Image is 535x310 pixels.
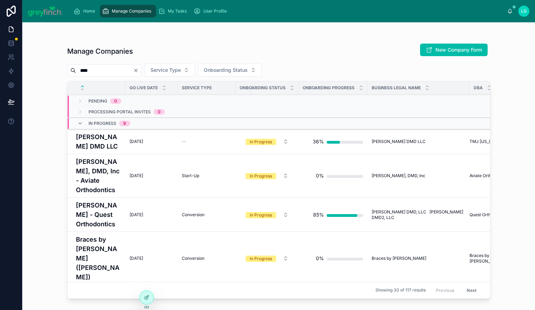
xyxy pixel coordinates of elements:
[76,132,121,151] a: [PERSON_NAME] DMD LLC
[88,121,116,126] span: In Progress
[182,139,186,144] span: --
[198,63,262,77] button: Select Button
[182,139,231,144] a: --
[168,8,187,14] span: My Tasks
[130,139,173,144] a: [DATE]
[250,256,272,262] div: In Progress
[470,173,519,179] a: Aviate Orthodontics
[250,173,272,179] div: In Progress
[303,169,363,183] a: 0%
[303,251,363,265] a: 0%
[130,256,173,261] a: [DATE]
[313,135,324,149] div: 36%
[182,85,212,91] span: Service Type
[130,256,143,261] span: [DATE]
[182,256,204,261] span: Conversion
[316,251,324,265] div: 0%
[303,208,363,222] a: 85%
[240,252,294,265] button: Select Button
[114,98,117,104] div: 0
[156,5,192,17] a: My Tasks
[240,135,294,148] button: Select Button
[71,5,100,17] a: Home
[182,212,231,218] a: Conversion
[470,212,519,218] a: Quest Orthodontics
[192,5,232,17] a: User Profile
[88,109,151,115] span: Processing Portal Invites
[316,169,324,183] div: 0%
[150,67,181,74] span: Service Type
[521,8,527,14] span: LG
[88,98,107,104] span: Pending
[182,173,231,179] a: Start-Up
[372,173,465,179] a: [PERSON_NAME], DMD, Inc
[83,8,95,14] span: Home
[240,169,294,182] a: Select Button
[372,256,465,261] a: Braces by [PERSON_NAME]
[313,208,324,222] div: 85%
[182,212,204,218] span: Conversion
[204,67,248,74] span: Onboarding Status
[130,139,143,144] span: [DATE]
[250,139,272,145] div: In Progress
[145,63,195,77] button: Select Button
[470,139,519,144] a: TMJ [US_STATE]
[240,135,294,148] a: Select Button
[372,139,465,144] a: [PERSON_NAME] DMD LLC
[203,8,227,14] span: User Profile
[240,208,294,221] a: Select Button
[250,212,272,218] div: In Progress
[240,209,294,221] button: Select Button
[240,252,294,265] a: Select Button
[130,212,143,218] span: [DATE]
[158,109,161,115] div: 0
[240,85,286,91] span: Onboarding Status
[474,85,483,91] span: DBA
[100,5,156,17] a: Manage Companies
[28,6,63,17] img: App logo
[372,209,465,220] a: [PERSON_NAME] DMD, LLC [PERSON_NAME] DMD2, LLC
[130,173,173,179] a: [DATE]
[76,235,121,282] a: Braces by [PERSON_NAME] ([PERSON_NAME])
[123,121,126,126] div: 9
[420,44,488,56] button: New Company Form
[130,212,173,218] a: [DATE]
[182,256,231,261] a: Conversion
[372,256,426,261] span: Braces by [PERSON_NAME]
[182,173,199,179] span: Start-Up
[375,288,426,293] span: Showing 30 of 117 results
[372,139,426,144] span: [PERSON_NAME] DMD LLC
[470,139,503,144] span: TMJ [US_STATE]
[67,46,133,56] h1: Manage Companies
[303,135,363,149] a: 36%
[76,157,121,195] a: [PERSON_NAME], DMD, Inc - Aviate Orthodontics
[112,8,151,14] span: Manage Companies
[303,85,355,91] span: Onboarding Progress
[130,173,143,179] span: [DATE]
[133,68,141,73] button: Clear
[240,169,294,182] button: Select Button
[470,173,508,179] span: Aviate Orthodontics
[470,253,519,264] a: Braces by [PERSON_NAME]
[76,201,121,229] a: [PERSON_NAME] - Quest Orthodontics
[69,3,507,19] div: scrollable content
[470,212,507,218] span: Quest Orthodontics
[372,173,425,179] span: [PERSON_NAME], DMD, Inc
[130,85,158,91] span: Go Live Date
[435,46,482,53] span: New Company Form
[462,285,481,296] button: Next
[372,85,421,91] span: Business Legal Name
